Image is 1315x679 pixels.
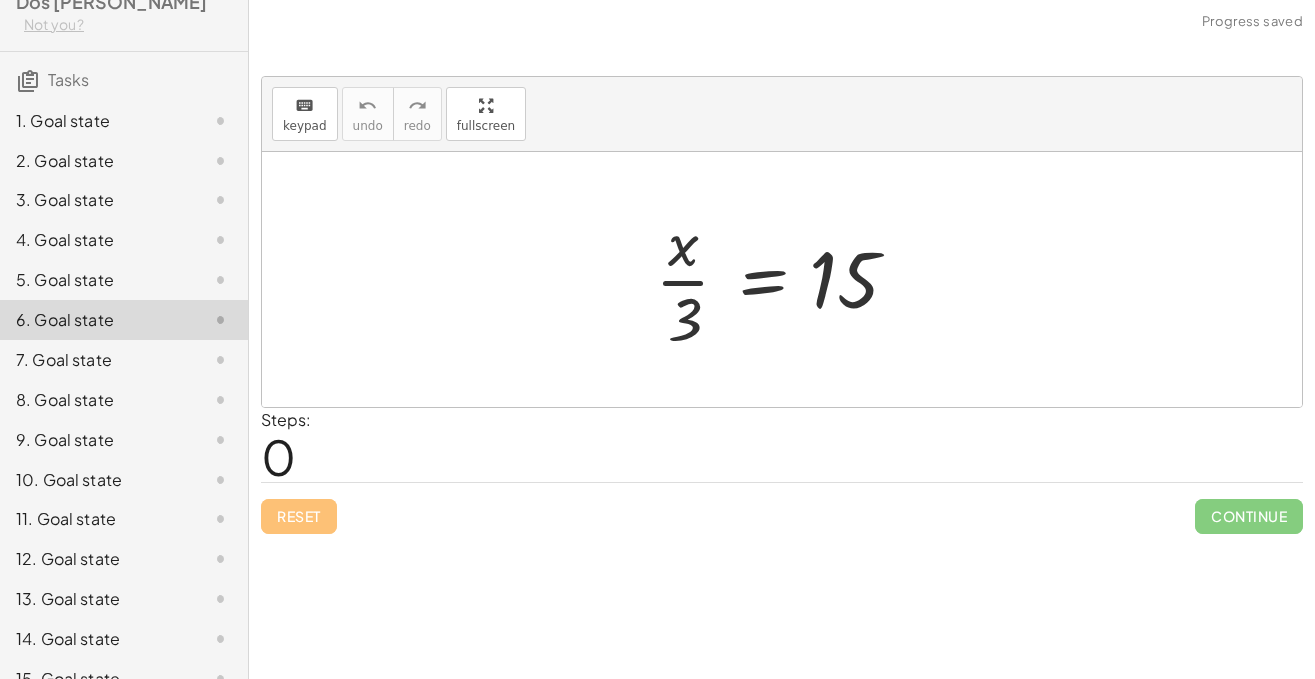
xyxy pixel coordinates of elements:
span: redo [404,119,431,133]
div: 14. Goal state [16,627,177,651]
span: 0 [261,426,296,487]
button: fullscreen [446,87,526,141]
i: Task not started. [209,308,232,332]
div: 7. Goal state [16,348,177,372]
div: 5. Goal state [16,268,177,292]
div: 2. Goal state [16,149,177,172]
i: Task not started. [209,388,232,412]
i: Task not started. [209,348,232,372]
span: fullscreen [457,119,515,133]
div: 8. Goal state [16,388,177,412]
button: keyboardkeypad [272,87,338,141]
div: 3. Goal state [16,188,177,212]
div: 10. Goal state [16,468,177,492]
i: Task not started. [209,508,232,531]
div: 1. Goal state [16,109,177,133]
div: 9. Goal state [16,428,177,452]
span: Tasks [48,69,89,90]
div: 6. Goal state [16,308,177,332]
i: Task not started. [209,428,232,452]
i: Task not started. [209,228,232,252]
div: 11. Goal state [16,508,177,531]
i: Task not started. [209,149,232,172]
i: redo [408,94,427,118]
i: Task not started. [209,468,232,492]
i: Task not started. [209,188,232,212]
button: undoundo [342,87,394,141]
span: keypad [283,119,327,133]
i: keyboard [295,94,314,118]
i: Task not started. [209,109,232,133]
button: redoredo [393,87,442,141]
span: Progress saved [1202,12,1303,32]
i: Task not started. [209,268,232,292]
div: Not you? [24,15,232,35]
span: undo [353,119,383,133]
i: Task not started. [209,547,232,571]
i: Task not started. [209,587,232,611]
div: 4. Goal state [16,228,177,252]
label: Steps: [261,409,311,430]
i: undo [358,94,377,118]
i: Task not started. [209,627,232,651]
div: 12. Goal state [16,547,177,571]
div: 13. Goal state [16,587,177,611]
